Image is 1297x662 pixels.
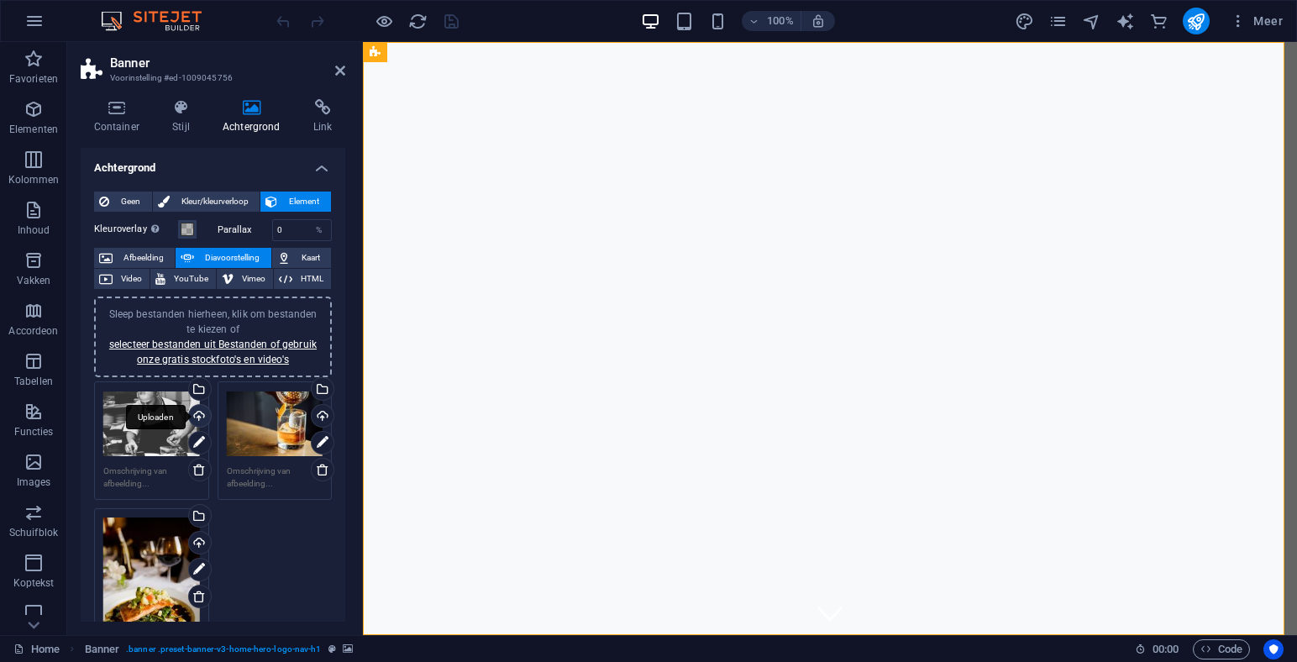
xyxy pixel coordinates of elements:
[1149,11,1169,31] button: commerce
[1153,639,1179,659] span: 00 00
[85,639,353,659] nav: breadcrumb
[217,269,273,289] button: Vimeo
[176,248,270,268] button: Diavoorstelling
[9,123,58,136] p: Elementen
[81,148,345,178] h4: Achtergrond
[407,11,428,31] button: reload
[272,248,331,268] button: Kaart
[307,220,331,240] div: %
[94,248,175,268] button: Afbeelding
[742,11,801,31] button: 100%
[1164,643,1167,655] span: :
[8,173,60,187] p: Kolommen
[188,404,212,428] a: Uploaden
[109,339,317,365] a: selecteer bestanden uit Bestanden of gebruik onze gratis stockfoto's en video's
[118,248,170,268] span: Afbeelding
[110,55,345,71] h2: Banner
[1015,11,1035,31] button: design
[1263,639,1284,659] button: Usercentrics
[17,475,51,489] p: Images
[1048,12,1068,31] i: Pagina's (Ctrl+Alt+S)
[114,192,147,212] span: Geen
[199,248,265,268] span: Diavoorstelling
[1015,12,1034,31] i: Design (Ctrl+Alt+Y)
[81,99,160,134] h4: Container
[1048,11,1069,31] button: pages
[175,192,255,212] span: Kleur/kleurverloop
[153,192,260,212] button: Kleur/kleurverloop
[343,644,353,654] i: Dit element bevat een achtergrond
[94,192,152,212] button: Geen
[1135,639,1179,659] h6: Sessietijd
[239,269,268,289] span: Vimeo
[297,269,326,289] span: HTML
[17,274,51,287] p: Vakken
[260,192,331,212] button: Element
[300,99,345,134] h4: Link
[18,223,50,237] p: Inhoud
[1223,8,1289,34] button: Meer
[13,639,60,659] a: Klik om selectie op te heffen, dubbelklik om Pagina's te open
[85,639,120,659] span: Klik om te selecteren, dubbelklik om te bewerken
[126,639,321,659] span: . banner .preset-banner-v3-home-hero-logo-nav-h1
[1193,639,1250,659] button: Code
[1230,13,1283,29] span: Meer
[408,12,428,31] i: Pagina opnieuw laden
[811,13,826,29] i: Stel bij het wijzigen van de grootte van de weergegeven website automatisch het juist zoomniveau ...
[1082,12,1101,31] i: Navigator
[374,11,394,31] button: Klik hier om de voorbeeldmodus te verlaten en verder te gaan met bewerken
[1116,11,1136,31] button: text_generator
[1116,12,1135,31] i: AI Writer
[1082,11,1102,31] button: navigator
[227,391,323,458] div: gallery-restaurant-cocktail-bar.jpeg
[767,11,794,31] h6: 100%
[109,308,318,365] span: Sleep bestanden hierheen, klik om bestanden te kiezen of
[94,269,150,289] button: Video
[218,225,272,234] label: Parallax
[296,248,326,268] span: Kaart
[1186,12,1205,31] i: Publiceren
[9,72,58,86] p: Favorieten
[1149,12,1168,31] i: Commerce
[1200,639,1242,659] span: Code
[160,99,210,134] h4: Stijl
[171,269,211,289] span: YouTube
[103,518,200,662] div: menu-gallery-restaurant-main-course.jpeg
[14,425,54,439] p: Functies
[209,99,300,134] h4: Achtergrond
[1183,8,1210,34] button: publish
[274,269,331,289] button: HTML
[150,269,216,289] button: YouTube
[103,391,200,458] div: about-team-restaurant.jpeg
[13,576,55,590] p: Koptekst
[118,269,144,289] span: Video
[110,71,312,86] h3: Voorinstelling #ed-1009045756
[8,324,58,338] p: Accordeon
[97,11,223,31] img: Editor Logo
[14,375,53,388] p: Tabellen
[94,219,178,239] label: Kleuroverlay
[282,192,326,212] span: Element
[9,526,58,539] p: Schuifblok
